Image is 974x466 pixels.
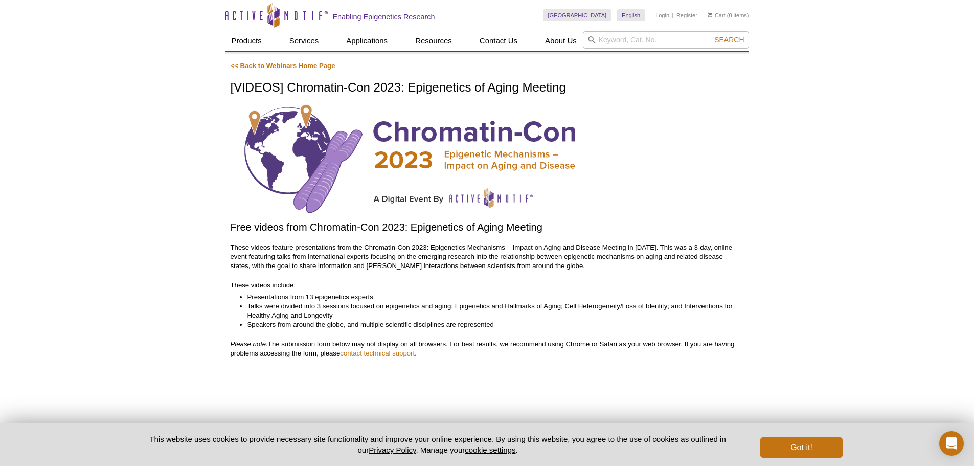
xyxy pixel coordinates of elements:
[711,35,747,45] button: Search
[283,31,325,51] a: Services
[231,281,744,290] p: These videos include:
[714,36,744,44] span: Search
[247,293,734,302] li: Presentations from 13 epigenetics experts
[543,9,612,21] a: [GEOGRAPHIC_DATA]
[708,12,712,17] img: Your Cart
[231,340,744,358] p: The submission form below may not display on all browsers. For best results, we recommend using C...
[708,9,749,21] li: (0 items)
[369,446,416,454] a: Privacy Policy
[340,349,415,357] a: contact technical support
[340,31,394,51] a: Applications
[225,31,268,51] a: Products
[132,434,744,455] p: This website uses cookies to provide necessary site functionality and improve your online experie...
[465,446,515,454] button: cookie settings
[231,81,744,96] h1: [VIDEOS] Chromatin-Con 2023: Epigenetics of Aging Meeting
[247,320,734,329] li: Speakers from around the globe, and multiple scientific disciplines are represented
[583,31,749,49] input: Keyword, Cat. No.
[617,9,645,21] a: English
[939,431,964,456] div: Open Intercom Messenger
[672,9,674,21] li: |
[708,12,726,19] a: Cart
[231,220,744,235] h2: Free videos from Chromatin-Con 2023: Epigenetics of Aging Meeting
[231,243,744,271] p: These videos feature presentations from the Chromatin-Con 2023: Epigenetics Mechanisms – Impact o...
[231,340,268,348] em: Please note:
[760,437,842,458] button: Got it!
[473,31,524,51] a: Contact Us
[333,12,435,21] h2: Enabling Epigenetics Research
[231,62,335,70] a: << Back to Webinars Home Page
[676,12,697,19] a: Register
[409,31,458,51] a: Resources
[655,12,669,19] a: Login
[231,102,588,216] img: Chromatin-Con 2023
[247,302,734,320] li: Talks were divided into 3 sessions focused on epigenetics and aging: Epigenetics and Hallmarks of...
[539,31,583,51] a: About Us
